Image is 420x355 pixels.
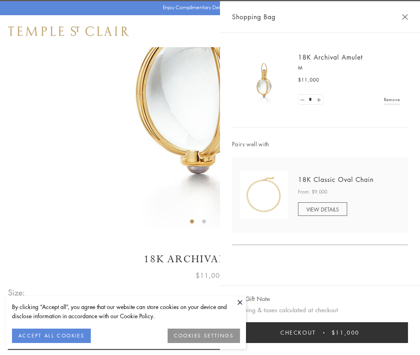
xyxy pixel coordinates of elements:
[402,14,408,20] button: Close Shopping Bag
[8,286,26,299] span: Size:
[8,26,129,36] img: Temple St. Clair
[196,270,224,281] span: $11,000
[298,53,363,62] a: 18K Archival Amulet
[232,305,408,315] p: Shipping & taxes calculated at checkout
[298,175,374,184] a: 18K Classic Oval Chain
[298,76,319,84] span: $11,000
[232,140,408,149] span: Pairs well with
[306,205,339,213] span: VIEW DETAILS
[12,302,240,321] div: By clicking “Accept all”, you agree that our website can store cookies on your device and disclos...
[12,329,91,343] button: ACCEPT ALL COOKIES
[280,328,316,337] span: Checkout
[314,95,322,105] a: Set quantity to 2
[240,56,288,104] img: 18K Archival Amulet
[298,64,400,72] p: M
[384,95,400,104] a: Remove
[232,294,270,304] button: Add Gift Note
[163,4,254,12] p: Enjoy Complimentary Delivery & Returns
[240,171,288,219] img: N88865-OV18
[298,202,347,216] a: VIEW DETAILS
[232,12,276,22] span: Shopping Bag
[332,328,360,337] span: $11,000
[8,252,412,266] h1: 18K Archival Amulet
[298,95,306,105] a: Set quantity to 0
[298,188,327,196] span: From: $9,000
[232,322,408,343] button: Checkout $11,000
[168,329,240,343] button: COOKIES SETTINGS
